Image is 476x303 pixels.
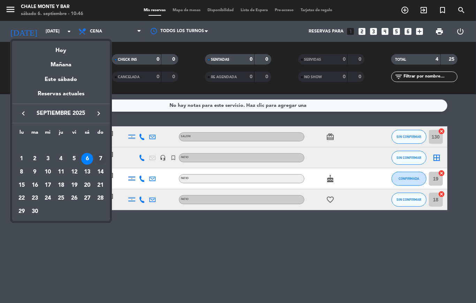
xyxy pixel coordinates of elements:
[55,192,67,204] div: 25
[41,179,54,192] td: 17 de septiembre de 2025
[81,192,93,204] div: 27
[94,179,107,192] td: 21 de septiembre de 2025
[29,179,41,191] div: 16
[81,165,94,179] td: 13 de septiembre de 2025
[54,192,68,205] td: 25 de septiembre de 2025
[28,128,41,139] th: martes
[12,70,110,89] div: Este sábado
[19,109,28,118] i: keyboard_arrow_left
[15,128,28,139] th: lunes
[29,206,41,217] div: 30
[42,179,54,191] div: 17
[68,166,80,178] div: 12
[95,109,103,118] i: keyboard_arrow_right
[68,179,81,192] td: 19 de septiembre de 2025
[55,179,67,191] div: 18
[29,166,41,178] div: 9
[95,192,106,204] div: 28
[28,152,41,165] td: 2 de septiembre de 2025
[28,179,41,192] td: 16 de septiembre de 2025
[15,192,28,205] td: 22 de septiembre de 2025
[12,55,110,69] div: Mañana
[15,165,28,179] td: 8 de septiembre de 2025
[16,153,28,165] div: 1
[94,192,107,205] td: 28 de septiembre de 2025
[54,179,68,192] td: 18 de septiembre de 2025
[68,128,81,139] th: viernes
[42,153,54,165] div: 3
[54,165,68,179] td: 11 de septiembre de 2025
[16,179,28,191] div: 15
[81,128,94,139] th: sábado
[16,206,28,217] div: 29
[68,165,81,179] td: 12 de septiembre de 2025
[81,166,93,178] div: 13
[16,166,28,178] div: 8
[29,153,41,165] div: 2
[16,192,28,204] div: 22
[95,166,106,178] div: 14
[68,152,81,165] td: 5 de septiembre de 2025
[41,165,54,179] td: 10 de septiembre de 2025
[15,152,28,165] td: 1 de septiembre de 2025
[68,192,81,205] td: 26 de septiembre de 2025
[95,179,106,191] div: 21
[94,128,107,139] th: domingo
[68,179,80,191] div: 19
[28,192,41,205] td: 23 de septiembre de 2025
[29,192,41,204] div: 23
[41,152,54,165] td: 3 de septiembre de 2025
[95,153,106,165] div: 7
[42,192,54,204] div: 24
[28,165,41,179] td: 9 de septiembre de 2025
[12,89,110,104] div: Reservas actuales
[55,166,67,178] div: 11
[81,152,94,165] td: 6 de septiembre de 2025
[81,179,93,191] div: 20
[68,153,80,165] div: 5
[68,192,80,204] div: 26
[94,152,107,165] td: 7 de septiembre de 2025
[81,179,94,192] td: 20 de septiembre de 2025
[41,192,54,205] td: 24 de septiembre de 2025
[15,179,28,192] td: 15 de septiembre de 2025
[94,165,107,179] td: 14 de septiembre de 2025
[54,152,68,165] td: 4 de septiembre de 2025
[81,192,94,205] td: 27 de septiembre de 2025
[12,41,110,55] div: Hoy
[55,153,67,165] div: 4
[92,109,105,118] button: keyboard_arrow_right
[42,166,54,178] div: 10
[28,205,41,218] td: 30 de septiembre de 2025
[54,128,68,139] th: jueves
[17,109,30,118] button: keyboard_arrow_left
[15,139,107,153] td: SEP.
[41,128,54,139] th: miércoles
[15,205,28,218] td: 29 de septiembre de 2025
[30,109,92,118] span: septiembre 2025
[81,153,93,165] div: 6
